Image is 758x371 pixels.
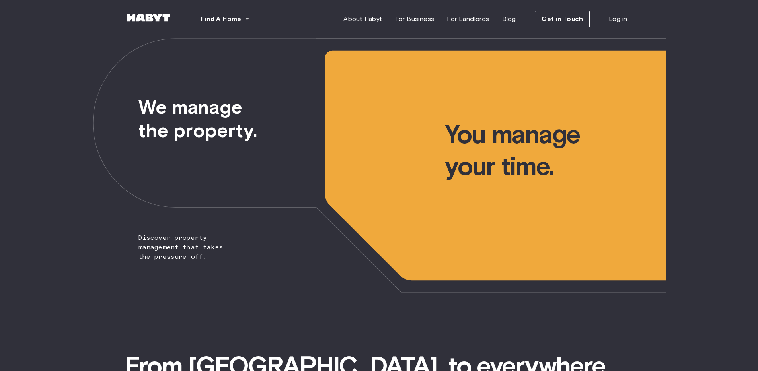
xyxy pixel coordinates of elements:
button: Find A Home [195,11,256,27]
span: You manage your time. [445,38,665,182]
a: For Business [389,11,441,27]
span: For Business [395,14,435,24]
span: Get in Touch [542,14,583,24]
button: Get in Touch [535,11,590,27]
span: Discover property management that takes the pressure off. [93,38,239,262]
img: Habyt [125,14,172,22]
a: For Landlords [440,11,495,27]
img: we-make-moves-not-waiting-lists [93,38,666,293]
a: Blog [496,11,522,27]
span: About Habyt [343,14,382,24]
a: About Habyt [337,11,388,27]
a: Log in [602,11,633,27]
span: Log in [609,14,627,24]
span: For Landlords [447,14,489,24]
span: Find A Home [201,14,242,24]
span: Blog [502,14,516,24]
